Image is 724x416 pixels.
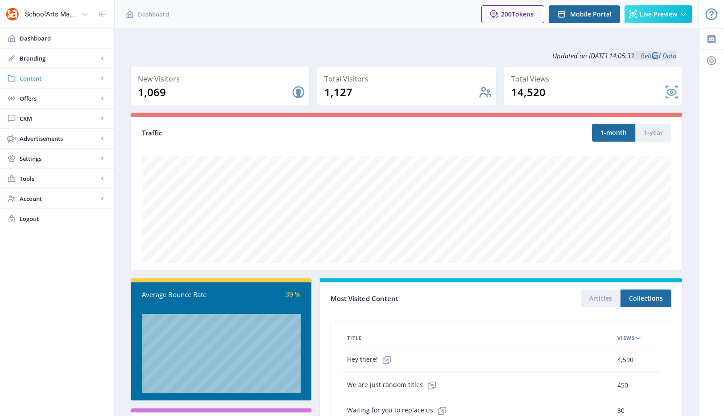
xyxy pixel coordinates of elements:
[25,4,78,24] div: SchoolArts Magazine
[138,73,306,85] div: New Visitors
[617,333,635,343] span: Views
[640,11,677,18] span: Live Preview
[621,290,671,307] button: Collections
[625,5,692,23] button: Live Preview
[511,85,665,99] div: 14,520
[20,214,107,223] span: Logout
[20,114,98,123] span: CRM
[324,73,492,85] div: Total Visitors
[20,134,98,143] span: Advertisements
[617,405,625,416] span: 30
[511,73,679,85] div: Total Views
[20,34,107,43] span: Dashboard
[20,54,98,63] span: Branding
[570,11,612,18] span: Mobile Portal
[617,355,633,365] span: 4,590
[347,376,441,394] span: We are just random titles
[142,290,221,300] div: Average Bounce Rate
[331,292,501,306] div: Most Visited Content
[481,5,544,23] button: 200Tokens
[20,74,98,83] span: Content
[549,5,620,23] button: Mobile Portal
[324,85,478,99] div: 1,127
[5,7,20,21] img: properties.app_icon.png
[20,194,98,203] span: Account
[20,154,98,163] span: Settings
[634,51,676,60] a: Reload Data
[138,85,291,99] div: 1,069
[142,128,407,138] div: Traffic
[512,10,534,18] span: Tokens
[138,10,169,19] span: Dashboard
[347,333,362,343] span: Title
[20,174,98,183] span: Tools
[635,124,671,142] button: 1-year
[347,351,396,369] span: Hey there!
[285,290,301,299] span: 39 %
[592,124,635,142] button: 1-month
[617,380,628,391] span: 450
[20,94,98,103] span: Offers
[130,45,683,67] div: Updated on [DATE] 14:05:33
[581,290,621,307] button: Articles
